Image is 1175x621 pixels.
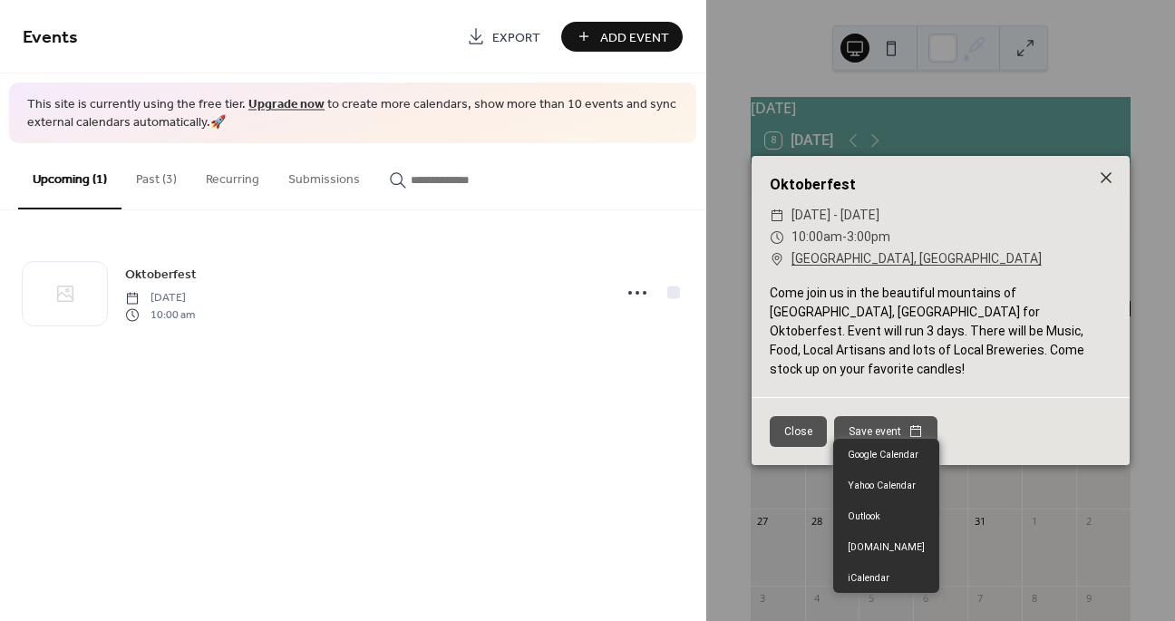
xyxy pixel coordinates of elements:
[600,28,669,47] span: Add Event
[791,248,1042,270] a: [GEOGRAPHIC_DATA], [GEOGRAPHIC_DATA]
[848,479,916,493] span: Yahoo Calendar
[770,227,784,248] div: ​
[125,264,197,285] a: Oktoberfest
[770,416,827,447] button: Close
[834,416,937,447] button: Save event
[125,290,195,306] span: [DATE]
[492,28,540,47] span: Export
[125,266,197,285] span: Oktoberfest
[121,143,191,208] button: Past (3)
[833,439,939,470] a: Google Calendar
[23,20,78,55] span: Events
[27,96,678,131] span: This site is currently using the free tier. to create more calendars, show more than 10 events an...
[848,571,889,586] span: iCalendar
[453,22,554,52] a: Export
[770,248,784,270] div: ​
[833,531,939,562] a: [DOMAIN_NAME]
[791,229,842,244] span: 10:00am
[848,448,918,462] span: Google Calendar
[848,540,925,555] span: [DOMAIN_NAME]
[833,470,939,500] a: Yahoo Calendar
[770,205,784,227] div: ​
[848,509,880,524] span: Outlook
[561,22,683,52] button: Add Event
[791,205,879,227] span: [DATE] - [DATE]
[752,174,1130,196] div: Oktoberfest
[248,92,325,117] a: Upgrade now
[847,229,890,244] span: 3:00pm
[842,229,847,244] span: -
[125,306,195,323] span: 10:00 am
[274,143,374,208] button: Submissions
[191,143,274,208] button: Recurring
[752,284,1130,379] div: Come join us in the beautiful mountains of [GEOGRAPHIC_DATA], [GEOGRAPHIC_DATA] for Oktoberfest. ...
[18,143,121,209] button: Upcoming (1)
